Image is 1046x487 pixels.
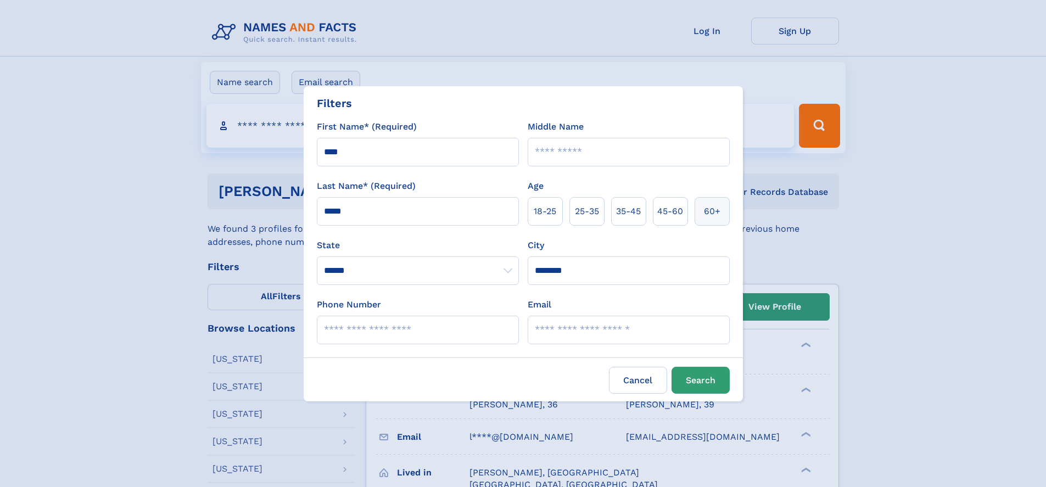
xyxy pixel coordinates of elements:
[575,205,599,218] span: 25‑35
[616,205,641,218] span: 35‑45
[609,367,667,394] label: Cancel
[317,180,416,193] label: Last Name* (Required)
[528,298,551,311] label: Email
[317,239,519,252] label: State
[704,205,720,218] span: 60+
[528,120,584,133] label: Middle Name
[534,205,556,218] span: 18‑25
[528,239,544,252] label: City
[528,180,544,193] label: Age
[317,120,417,133] label: First Name* (Required)
[672,367,730,394] button: Search
[317,298,381,311] label: Phone Number
[657,205,683,218] span: 45‑60
[317,95,352,111] div: Filters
